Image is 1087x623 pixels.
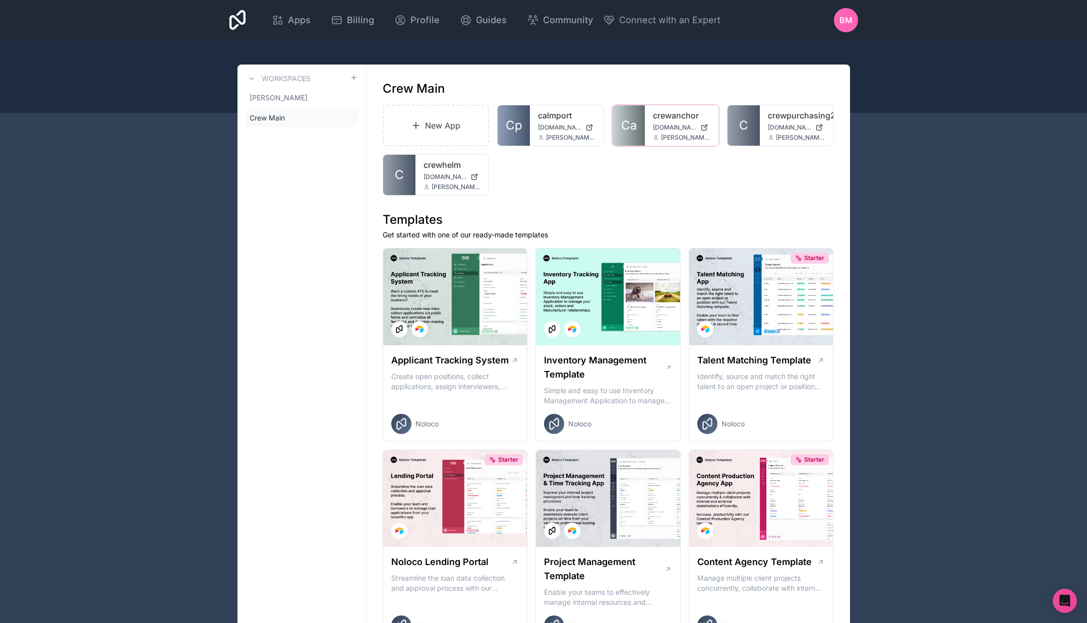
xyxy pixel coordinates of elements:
[543,13,593,27] span: Community
[506,117,522,134] span: Cp
[621,117,637,134] span: Ca
[383,81,445,97] h1: Crew Main
[538,123,581,132] span: [DOMAIN_NAME]
[476,13,507,27] span: Guides
[546,134,595,142] span: [PERSON_NAME][EMAIL_ADDRESS][PERSON_NAME][DOMAIN_NAME]
[1053,589,1077,613] div: Open Intercom Messenger
[768,123,811,132] span: [DOMAIN_NAME]
[568,325,576,333] img: Airtable Logo
[538,123,595,132] a: [DOMAIN_NAME]
[768,123,825,132] a: [DOMAIN_NAME]
[728,105,760,146] a: C
[619,13,720,27] span: Connect with an Expert
[383,155,415,195] a: C
[246,73,311,85] a: Workspaces
[415,325,424,333] img: Airtable Logo
[519,9,601,31] a: Community
[603,13,720,27] button: Connect with an Expert
[544,555,665,583] h1: Project Management Template
[544,353,665,382] h1: Inventory Management Template
[246,89,358,107] a: [PERSON_NAME]
[415,419,439,429] span: Noloco
[323,9,382,31] a: Billing
[697,353,811,367] h1: Talent Matching Template
[498,105,530,146] a: Cp
[568,419,591,429] span: Noloco
[653,123,696,132] span: [DOMAIN_NAME]
[246,109,358,127] a: Crew Main
[424,173,467,181] span: [DOMAIN_NAME]
[383,212,834,228] h1: Templates
[383,105,490,146] a: New App
[424,173,481,181] a: [DOMAIN_NAME]
[391,555,489,569] h1: Noloco Lending Portal
[776,134,825,142] span: [PERSON_NAME][EMAIL_ADDRESS][PERSON_NAME][DOMAIN_NAME]
[347,13,374,27] span: Billing
[568,527,576,535] img: Airtable Logo
[544,386,672,406] p: Simple and easy to use Inventory Management Application to manage your stock, orders and Manufact...
[386,9,448,31] a: Profile
[424,159,481,171] a: crewhelm
[538,109,595,121] a: calmport
[804,456,824,464] span: Starter
[804,254,824,262] span: Starter
[391,353,509,367] h1: Applicant Tracking System
[432,183,481,191] span: [PERSON_NAME][EMAIL_ADDRESS][PERSON_NAME][DOMAIN_NAME]
[653,123,710,132] a: [DOMAIN_NAME]
[395,167,404,183] span: C
[452,9,515,31] a: Guides
[701,325,709,333] img: Airtable Logo
[410,13,440,27] span: Profile
[839,14,853,26] span: BM
[262,74,311,84] h3: Workspaces
[395,527,403,535] img: Airtable Logo
[613,105,645,146] a: Ca
[701,527,709,535] img: Airtable Logo
[661,134,710,142] span: [PERSON_NAME][EMAIL_ADDRESS][PERSON_NAME][DOMAIN_NAME]
[250,113,285,123] span: Crew Main
[653,109,710,121] a: crewanchor
[391,573,519,593] p: Streamline the loan data collection and approval process with our Lending Portal template.
[697,573,825,593] p: Manage multiple client projects concurrently, collaborate with internal and external stakeholders...
[697,371,825,392] p: Identify, source and match the right talent to an open project or position with our Talent Matchi...
[498,456,518,464] span: Starter
[383,230,834,240] p: Get started with one of our ready-made templates
[264,9,319,31] a: Apps
[697,555,812,569] h1: Content Agency Template
[391,371,519,392] p: Create open positions, collect applications, assign interviewers, centralise candidate feedback a...
[721,419,745,429] span: Noloco
[250,93,308,103] span: [PERSON_NAME]
[544,587,672,607] p: Enable your teams to effectively manage internal resources and execute client projects on time.
[768,109,825,121] a: crewpurchasing2
[739,117,748,134] span: C
[288,13,311,27] span: Apps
